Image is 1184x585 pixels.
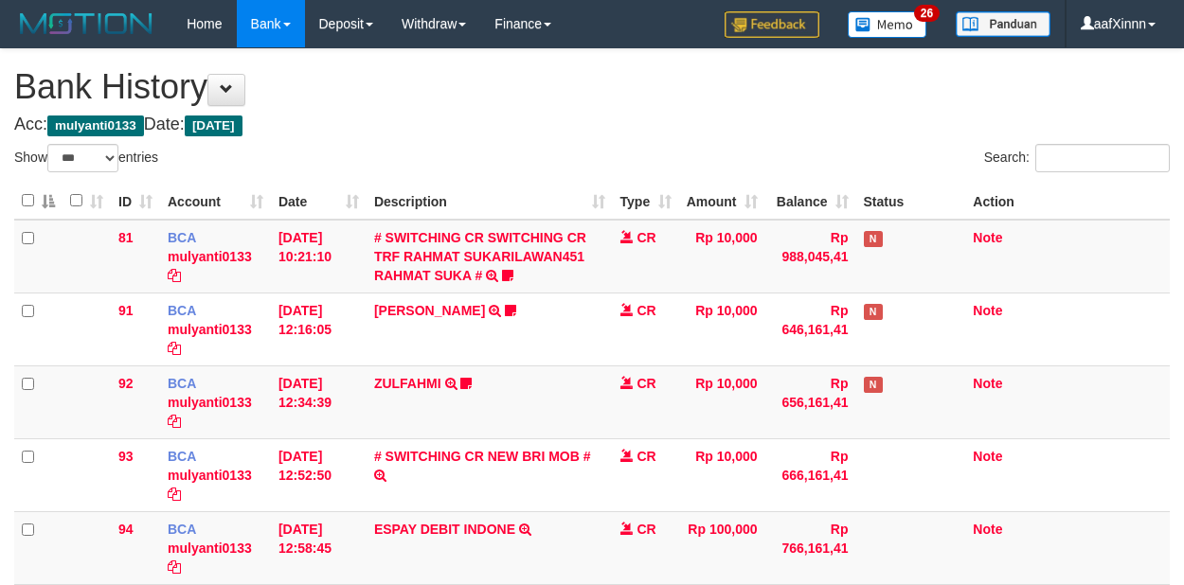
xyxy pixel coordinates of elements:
[956,11,1050,37] img: panduan.png
[367,183,613,220] th: Description: activate to sort column ascending
[168,376,196,391] span: BCA
[679,438,765,511] td: Rp 10,000
[374,522,515,537] a: ESPAY DEBIT INDONE
[168,322,252,337] a: mulyanti0133
[168,541,252,556] a: mulyanti0133
[168,268,181,283] a: Copy mulyanti0133 to clipboard
[914,5,940,22] span: 26
[168,468,252,483] a: mulyanti0133
[118,376,134,391] span: 92
[168,341,181,356] a: Copy mulyanti0133 to clipboard
[973,522,1002,537] a: Note
[14,183,63,220] th: : activate to sort column descending
[168,249,252,264] a: mulyanti0133
[973,230,1002,245] a: Note
[679,292,765,365] td: Rp 10,000
[679,220,765,293] td: Rp 10,000
[725,11,819,38] img: Feedback.jpg
[168,414,181,429] a: Copy mulyanti0133 to clipboard
[856,183,966,220] th: Status
[14,68,1170,106] h1: Bank History
[984,144,1170,172] label: Search:
[63,183,111,220] th: : activate to sort column ascending
[14,9,158,38] img: MOTION_logo.png
[374,230,586,283] a: # SWITCHING CR SWITCHING CR TRF RAHMAT SUKARILAWAN451 RAHMAT SUKA #
[374,303,485,318] a: [PERSON_NAME]
[973,449,1002,464] a: Note
[765,292,856,365] td: Rp 646,161,41
[765,220,856,293] td: Rp 988,045,41
[47,115,144,136] span: mulyanti0133
[765,511,856,584] td: Rp 766,161,41
[118,303,134,318] span: 91
[637,449,655,464] span: CR
[14,144,158,172] label: Show entries
[679,183,765,220] th: Amount: activate to sort column ascending
[637,522,655,537] span: CR
[864,231,883,247] span: Has Note
[118,449,134,464] span: 93
[965,183,1170,220] th: Action
[864,304,883,320] span: Has Note
[271,220,367,293] td: [DATE] 10:21:10
[111,183,160,220] th: ID: activate to sort column ascending
[765,183,856,220] th: Balance: activate to sort column ascending
[271,292,367,365] td: [DATE] 12:16:05
[168,559,181,575] a: Copy mulyanti0133 to clipboard
[679,365,765,438] td: Rp 10,000
[679,511,765,584] td: Rp 100,000
[168,449,196,464] span: BCA
[271,365,367,438] td: [DATE] 12:34:39
[14,115,1170,134] h4: Acc: Date:
[765,365,856,438] td: Rp 656,161,41
[271,438,367,511] td: [DATE] 12:52:50
[168,522,196,537] span: BCA
[637,376,655,391] span: CR
[637,303,655,318] span: CR
[168,395,252,410] a: mulyanti0133
[118,230,134,245] span: 81
[848,11,927,38] img: Button%20Memo.svg
[271,511,367,584] td: [DATE] 12:58:45
[374,449,591,464] a: # SWITCHING CR NEW BRI MOB #
[47,144,118,172] select: Showentries
[168,303,196,318] span: BCA
[168,230,196,245] span: BCA
[185,115,242,136] span: [DATE]
[637,230,655,245] span: CR
[271,183,367,220] th: Date: activate to sort column ascending
[374,376,441,391] a: ZULFAHMI
[118,522,134,537] span: 94
[168,487,181,502] a: Copy mulyanti0133 to clipboard
[765,438,856,511] td: Rp 666,161,41
[1035,144,1170,172] input: Search:
[613,183,679,220] th: Type: activate to sort column ascending
[973,303,1002,318] a: Note
[864,377,883,393] span: Has Note
[160,183,271,220] th: Account: activate to sort column ascending
[973,376,1002,391] a: Note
